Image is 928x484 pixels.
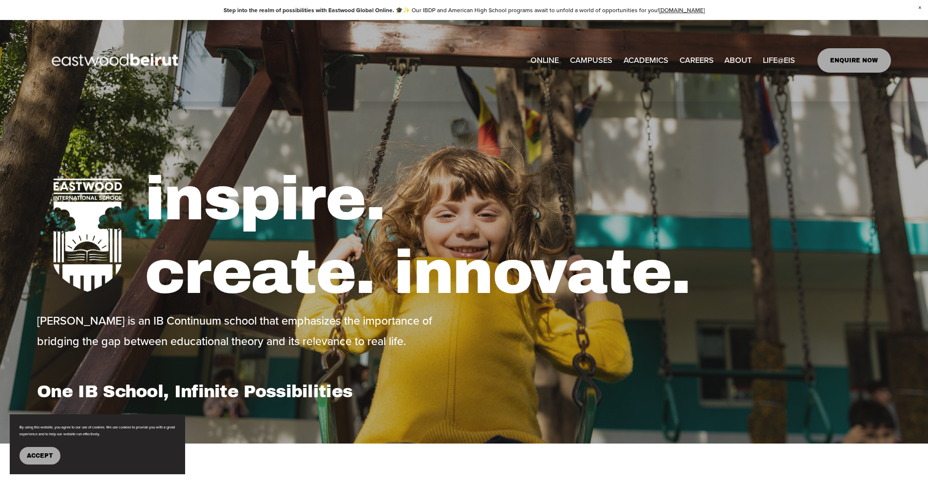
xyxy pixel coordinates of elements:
[37,36,196,85] img: EastwoodIS Global Site
[19,424,175,437] p: By using this website, you agree to our use of cookies. We use cookies to provide you with a grea...
[724,53,752,68] span: ABOUT
[624,53,668,69] a: folder dropdown
[680,53,714,69] a: CAREERS
[659,6,705,14] a: [DOMAIN_NAME]
[763,53,795,69] a: folder dropdown
[145,162,891,310] h1: inspire. create. innovate.
[27,452,53,459] span: Accept
[570,53,612,68] span: CAMPUSES
[37,310,461,351] p: [PERSON_NAME] is an IB Continuum school that emphasizes the importance of bridging the gap betwee...
[570,53,612,69] a: folder dropdown
[530,53,559,69] a: ONLINE
[624,53,668,68] span: ACADEMICS
[724,53,752,69] a: folder dropdown
[19,447,60,465] button: Accept
[10,414,185,474] section: Cookie banner
[817,48,891,73] a: ENQUIRE NOW
[37,381,461,402] h1: One IB School, Infinite Possibilities
[763,53,795,68] span: LIFE@EIS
